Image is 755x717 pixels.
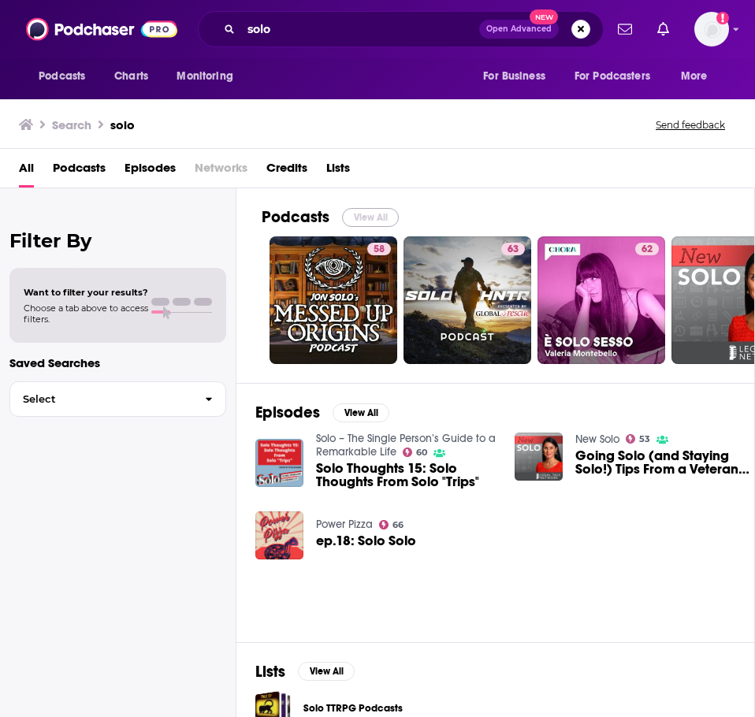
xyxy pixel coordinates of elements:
[479,20,559,39] button: Open AdvancedNew
[24,287,148,298] span: Want to filter your results?
[472,61,565,91] button: open menu
[403,448,428,457] a: 60
[52,117,91,132] h3: Search
[166,61,253,91] button: open menu
[255,403,320,422] h2: Episodes
[537,236,665,364] a: 62
[670,61,727,91] button: open menu
[198,11,604,47] div: Search podcasts, credits, & more...
[651,118,730,132] button: Send feedback
[9,381,226,417] button: Select
[501,243,525,255] a: 63
[326,155,350,188] a: Lists
[333,403,389,422] button: View All
[177,65,232,87] span: Monitoring
[416,449,427,456] span: 60
[303,700,403,717] a: Solo TTRPG Podcasts
[651,16,675,43] a: Show notifications dropdown
[10,394,192,404] span: Select
[639,436,650,443] span: 53
[694,12,729,46] span: Logged in as RebRoz5
[635,243,659,255] a: 62
[486,25,552,33] span: Open Advanced
[316,534,416,548] a: ep.18: Solo Solo
[9,355,226,370] p: Saved Searches
[374,242,385,258] span: 58
[642,242,653,258] span: 62
[612,16,638,43] a: Show notifications dropdown
[270,236,397,364] a: 58
[483,65,545,87] span: For Business
[716,12,729,24] svg: Add a profile image
[255,662,355,682] a: ListsView All
[19,155,34,188] a: All
[262,207,399,227] a: PodcastsView All
[316,518,373,531] a: Power Pizza
[255,511,303,559] img: ep.18: Solo Solo
[626,434,651,444] a: 53
[125,155,176,188] a: Episodes
[694,12,729,46] img: User Profile
[9,229,226,252] h2: Filter By
[515,433,563,481] img: Going Solo (and Staying Solo!) Tips From a Veteran Solo Practitioner
[404,236,531,364] a: 63
[53,155,106,188] a: Podcasts
[564,61,673,91] button: open menu
[24,303,148,325] span: Choose a tab above to access filters.
[39,65,85,87] span: Podcasts
[367,243,391,255] a: 58
[298,662,355,681] button: View All
[255,403,389,422] a: EpisodesView All
[694,12,729,46] button: Show profile menu
[316,432,496,459] a: Solo – The Single Person’s Guide to a Remarkable Life
[379,520,404,529] a: 66
[114,65,148,87] span: Charts
[508,242,519,258] span: 63
[104,61,158,91] a: Charts
[28,61,106,91] button: open menu
[316,462,496,489] a: Solo Thoughts 15: Solo Thoughts From Solo "Trips"
[26,14,177,44] img: Podchaser - Follow, Share and Rate Podcasts
[575,433,619,446] a: New Solo
[110,117,135,132] h3: solo
[681,65,708,87] span: More
[262,207,329,227] h2: Podcasts
[266,155,307,188] a: Credits
[392,522,404,529] span: 66
[342,208,399,227] button: View All
[575,65,650,87] span: For Podcasters
[575,449,755,476] a: Going Solo (and Staying Solo!) Tips From a Veteran Solo Practitioner
[241,17,479,42] input: Search podcasts, credits, & more...
[255,662,285,682] h2: Lists
[195,155,247,188] span: Networks
[255,439,303,487] img: Solo Thoughts 15: Solo Thoughts From Solo "Trips"
[530,9,558,24] span: New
